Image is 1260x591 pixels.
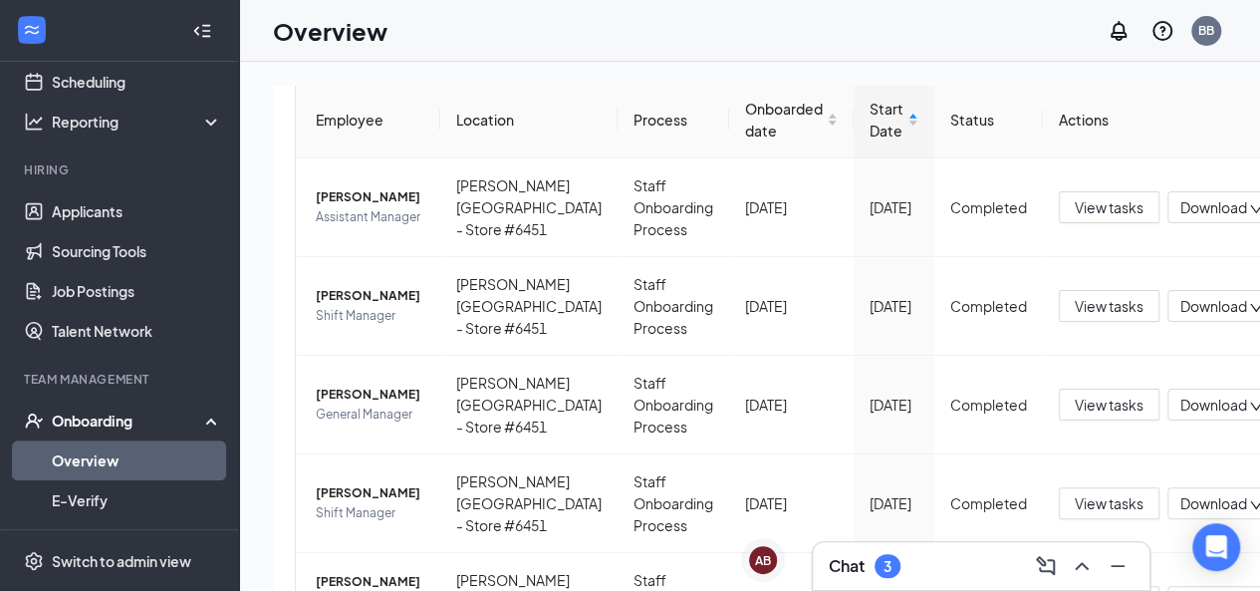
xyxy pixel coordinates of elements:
[52,191,222,231] a: Applicants
[440,158,618,257] td: [PERSON_NAME][GEOGRAPHIC_DATA] - Store #6451
[52,441,222,480] a: Overview
[440,257,618,356] td: [PERSON_NAME][GEOGRAPHIC_DATA] - Store #6451
[1150,19,1174,43] svg: QuestionInfo
[1059,191,1159,223] button: View tasks
[52,411,205,431] div: Onboarding
[1198,22,1214,39] div: BB
[745,295,838,317] div: [DATE]
[870,394,918,416] div: [DATE]
[1059,487,1159,519] button: View tasks
[745,98,823,142] span: Onboarded date
[316,286,424,306] span: [PERSON_NAME]
[618,356,729,454] td: Staff Onboarding Process
[316,306,424,326] span: Shift Manager
[729,82,854,158] th: Onboarded date
[1066,550,1098,582] button: ChevronUp
[316,405,424,425] span: General Manager
[950,492,1027,514] div: Completed
[1180,395,1247,416] span: Download
[192,21,212,41] svg: Collapse
[1059,290,1159,322] button: View tasks
[1075,196,1143,218] span: View tasks
[950,295,1027,317] div: Completed
[296,82,440,158] th: Employee
[745,492,838,514] div: [DATE]
[316,483,424,503] span: [PERSON_NAME]
[870,295,918,317] div: [DATE]
[1070,554,1094,578] svg: ChevronUp
[1180,197,1247,218] span: Download
[745,196,838,218] div: [DATE]
[870,98,903,142] span: Start Date
[1106,554,1130,578] svg: Minimize
[440,356,618,454] td: [PERSON_NAME][GEOGRAPHIC_DATA] - Store #6451
[870,492,918,514] div: [DATE]
[316,385,424,405] span: [PERSON_NAME]
[618,257,729,356] td: Staff Onboarding Process
[829,555,865,577] h3: Chat
[24,551,44,571] svg: Settings
[1030,550,1062,582] button: ComposeMessage
[1180,296,1247,317] span: Download
[618,82,729,158] th: Process
[745,394,838,416] div: [DATE]
[950,196,1027,218] div: Completed
[1075,492,1143,514] span: View tasks
[440,454,618,553] td: [PERSON_NAME][GEOGRAPHIC_DATA] - Store #6451
[52,62,222,102] a: Scheduling
[934,82,1043,158] th: Status
[755,552,771,569] div: AB
[1059,389,1159,421] button: View tasks
[22,20,42,40] svg: WorkstreamLogo
[1075,295,1143,317] span: View tasks
[950,394,1027,416] div: Completed
[1075,394,1143,416] span: View tasks
[24,411,44,431] svg: UserCheck
[1192,523,1240,571] div: Open Intercom Messenger
[52,231,222,271] a: Sourcing Tools
[316,503,424,523] span: Shift Manager
[24,112,44,132] svg: Analysis
[883,558,891,575] div: 3
[870,196,918,218] div: [DATE]
[1102,550,1134,582] button: Minimize
[52,311,222,351] a: Talent Network
[1034,554,1058,578] svg: ComposeMessage
[52,271,222,311] a: Job Postings
[24,371,218,388] div: Team Management
[316,187,424,207] span: [PERSON_NAME]
[52,480,222,520] a: E-Verify
[52,551,191,571] div: Switch to admin view
[1107,19,1131,43] svg: Notifications
[273,14,387,48] h1: Overview
[618,158,729,257] td: Staff Onboarding Process
[618,454,729,553] td: Staff Onboarding Process
[440,82,618,158] th: Location
[24,161,218,178] div: Hiring
[1180,493,1247,514] span: Download
[316,207,424,227] span: Assistant Manager
[52,112,223,132] div: Reporting
[52,520,222,560] a: Onboarding Documents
